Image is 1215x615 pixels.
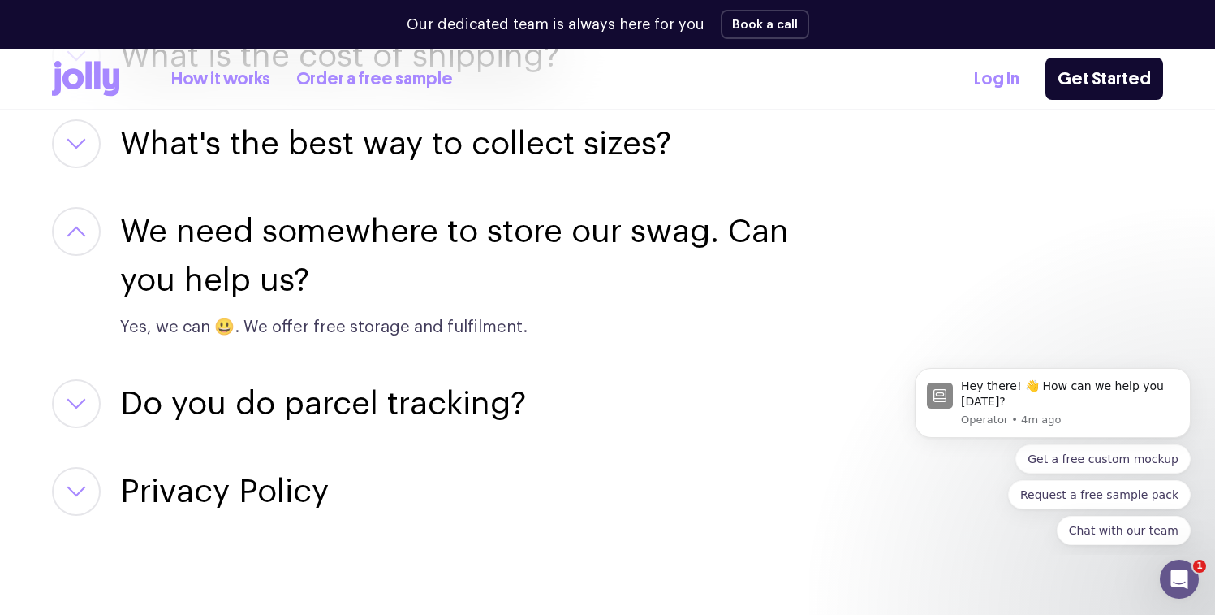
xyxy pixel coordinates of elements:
[1160,560,1199,599] iframe: Intercom live chat
[1193,560,1206,573] span: 1
[1045,58,1163,100] a: Get Started
[171,66,270,93] a: How it works
[120,207,812,305] button: We need somewhere to store our swag. Can you help us?
[120,379,526,428] button: Do you do parcel tracking?
[890,353,1215,555] iframe: Intercom notifications message
[721,10,809,39] button: Book a call
[120,314,536,340] p: Yes, we can 😃. We offer free storage and fulfilment.
[407,14,704,36] p: Our dedicated team is always here for you
[296,66,453,93] a: Order a free sample
[974,66,1019,93] a: Log In
[120,467,329,516] button: Privacy Policy
[120,119,671,168] button: What's the best way to collect sizes?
